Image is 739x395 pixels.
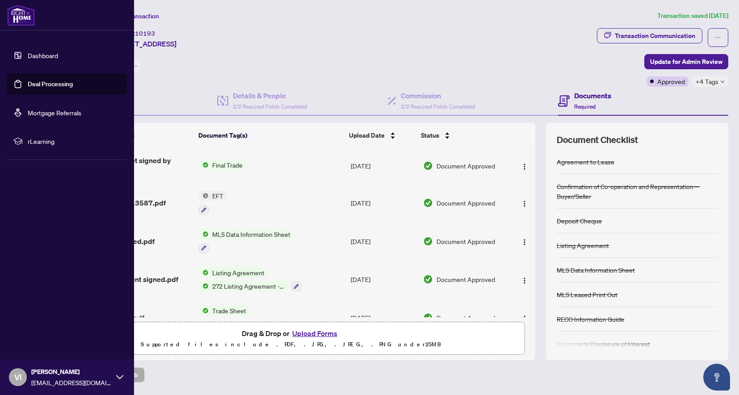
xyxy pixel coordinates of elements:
[28,136,121,146] span: rLearning
[703,364,730,391] button: Open asap
[199,191,227,215] button: Status IconEFT
[82,155,192,176] span: Final Trade sheet signed by 2413587.pdf
[615,29,695,43] div: Transaction Communication
[557,216,602,226] div: Deposit Cheque
[557,181,718,201] div: Confirmation of Co-operation and Representation—Buyer/Seller
[78,123,195,148] th: (21) File Name
[657,11,728,21] article: Transaction saved [DATE]
[437,236,495,246] span: Document Approved
[521,201,528,208] img: Logo
[517,196,532,210] button: Logo
[517,272,532,286] button: Logo
[517,234,532,248] button: Logo
[209,191,227,201] span: EFT
[199,268,301,292] button: Status IconListing AgreementStatus Icon272 Listing Agreement - Landlord Designated Representation...
[421,130,439,140] span: Status
[28,109,81,117] a: Mortgage Referrals
[209,281,288,291] span: 272 Listing Agreement - Landlord Designated Representation Agreement Authority to Offer for Lease
[521,315,528,322] img: Logo
[423,236,433,246] img: Document Status
[521,277,528,284] img: Logo
[423,313,433,323] img: Document Status
[199,229,294,253] button: Status IconMLS Data Information Sheet
[401,103,475,110] span: 2/2 Required Fields Completed
[644,54,728,69] button: Update for Admin Review
[347,148,420,184] td: [DATE]
[401,90,475,101] h4: Commission
[521,239,528,246] img: Logo
[347,184,420,222] td: [DATE]
[423,274,433,284] img: Document Status
[437,161,495,171] span: Document Approved
[63,339,519,350] p: Supported files include .PDF, .JPG, .JPEG, .PNG under 25 MB
[199,306,209,315] img: Status Icon
[209,229,294,239] span: MLS Data Information Sheet
[650,55,722,69] span: Update for Admin Review
[135,61,137,69] span: -
[696,76,718,87] span: +4 Tags
[58,322,524,355] span: Drag & Drop orUpload FormsSupported files include .PDF, .JPG, .JPEG, .PNG under25MB
[557,240,609,250] div: Listing Agreement
[521,164,528,171] img: Logo
[347,261,420,299] td: [DATE]
[28,80,73,88] a: Deal Processing
[111,12,159,20] span: View Transaction
[209,268,268,277] span: Listing Agreement
[233,103,307,110] span: 2/2 Required Fields Completed
[417,123,507,148] th: Status
[557,314,624,324] div: RECO Information Guide
[290,328,340,339] button: Upload Forms
[437,313,495,323] span: Document Approved
[135,29,155,38] span: 10193
[557,134,638,146] span: Document Checklist
[557,265,635,275] div: MLS Data Information Sheet
[199,160,209,170] img: Status Icon
[347,298,420,337] td: [DATE]
[574,103,596,110] span: Required
[111,38,176,49] span: [STREET_ADDRESS]
[209,160,246,170] span: Final Trade
[557,157,614,167] div: Agreement to Lease
[199,281,209,291] img: Status Icon
[233,90,307,101] h4: Details & People
[557,290,617,299] div: MLS Leased Print Out
[720,80,725,84] span: down
[423,161,433,171] img: Document Status
[31,378,112,387] span: [EMAIL_ADDRESS][DOMAIN_NAME]
[199,268,209,277] img: Status Icon
[347,222,420,261] td: [DATE]
[209,306,250,315] span: Trade Sheet
[597,28,702,43] button: Transaction Communication
[7,4,35,26] img: logo
[345,123,417,148] th: Upload Date
[199,229,209,239] img: Status Icon
[715,34,721,41] span: ellipsis
[195,123,345,148] th: Document Tag(s)
[349,130,385,140] span: Upload Date
[242,328,340,339] span: Drag & Drop or
[574,90,611,101] h4: Documents
[199,306,250,330] button: Status IconTrade Sheet
[14,371,22,383] span: VI
[199,191,209,201] img: Status Icon
[31,367,112,377] span: [PERSON_NAME]
[517,159,532,173] button: Logo
[437,274,495,284] span: Document Approved
[423,198,433,208] img: Document Status
[517,311,532,325] button: Logo
[657,76,685,86] span: Approved
[437,198,495,208] span: Document Approved
[199,160,246,170] button: Status IconFinal Trade
[28,51,58,59] a: Dashboard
